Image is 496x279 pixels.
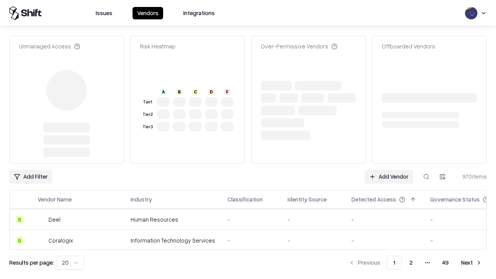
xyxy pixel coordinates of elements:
div: - [227,215,275,224]
button: Next [456,256,487,270]
button: Issues [91,7,117,19]
div: B [176,89,183,95]
div: Detected Access [351,195,396,203]
div: Industry [131,195,152,203]
button: 49 [436,256,455,270]
div: Deel [48,215,60,224]
div: - [288,236,339,245]
div: Over-Permissive Vendors [261,42,338,50]
div: Tier 2 [141,111,154,118]
button: 2 [403,256,419,270]
img: Deel [38,215,45,223]
button: Integrations [179,7,219,19]
div: Risk Heatmap [140,42,176,50]
div: Tier 3 [141,124,154,130]
div: Human Resources [131,215,215,224]
p: Results per page: [9,258,54,267]
div: A [160,89,167,95]
div: B [16,236,24,244]
img: Coralogix [38,236,45,244]
div: - [351,236,418,245]
div: Coralogix [48,236,73,245]
div: 970 items [456,172,487,181]
div: - [227,236,275,245]
div: Information Technology Services [131,236,215,245]
div: Classification [227,195,263,203]
div: Unmanaged Access [19,42,80,50]
div: D [208,89,214,95]
div: - [351,215,418,224]
div: - [288,215,339,224]
div: B [16,215,24,223]
div: Tier 1 [141,99,154,105]
nav: pagination [344,256,487,270]
button: Add Filter [9,170,52,184]
div: Identity Source [288,195,327,203]
button: Vendors [133,7,163,19]
div: Vendor Name [38,195,72,203]
a: Add Vendor [365,170,413,184]
div: C [192,89,198,95]
div: Governance Status [430,195,480,203]
div: F [224,89,230,95]
button: 1 [387,256,402,270]
div: Offboarded Vendors [382,42,435,50]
